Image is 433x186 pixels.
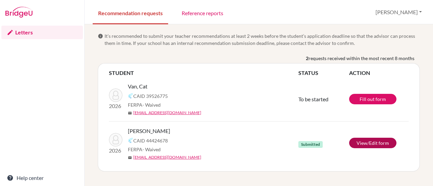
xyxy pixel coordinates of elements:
span: CAID 44424678 [133,137,168,144]
img: Chua, Nick Sen [109,133,122,147]
span: Submitted [298,141,323,148]
span: mail [128,111,132,115]
a: Letters [1,26,83,39]
a: Recommendation requests [93,1,168,24]
span: FERPA [128,101,161,108]
span: It’s recommended to submit your teacher recommendations at least 2 weeks before the student’s app... [105,32,420,47]
a: [EMAIL_ADDRESS][DOMAIN_NAME] [133,154,201,160]
span: To be started [298,96,328,102]
a: Reference reports [176,1,229,24]
p: 2026 [109,147,122,155]
a: Fill out form [349,94,396,104]
img: Common App logo [128,138,133,143]
th: STATUS [298,69,349,77]
span: info [98,33,103,39]
img: Common App logo [128,93,133,99]
span: Van, Cat [128,82,147,90]
a: Help center [1,171,83,185]
a: View/Edit form [349,138,396,148]
a: [EMAIL_ADDRESS][DOMAIN_NAME] [133,110,201,116]
span: - Waived [142,102,161,108]
th: ACTION [349,69,409,77]
span: [PERSON_NAME] [128,127,170,135]
p: 2026 [109,102,122,110]
b: 2 [306,55,309,62]
img: Bridge-U [5,7,32,18]
button: [PERSON_NAME] [372,6,425,19]
span: - Waived [142,147,161,152]
span: FERPA [128,146,161,153]
th: STUDENT [109,69,298,77]
img: Van, Cat [109,88,122,102]
span: CAID 39526775 [133,92,168,100]
span: mail [128,156,132,160]
span: requests received within the most recent 8 months [309,55,414,62]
